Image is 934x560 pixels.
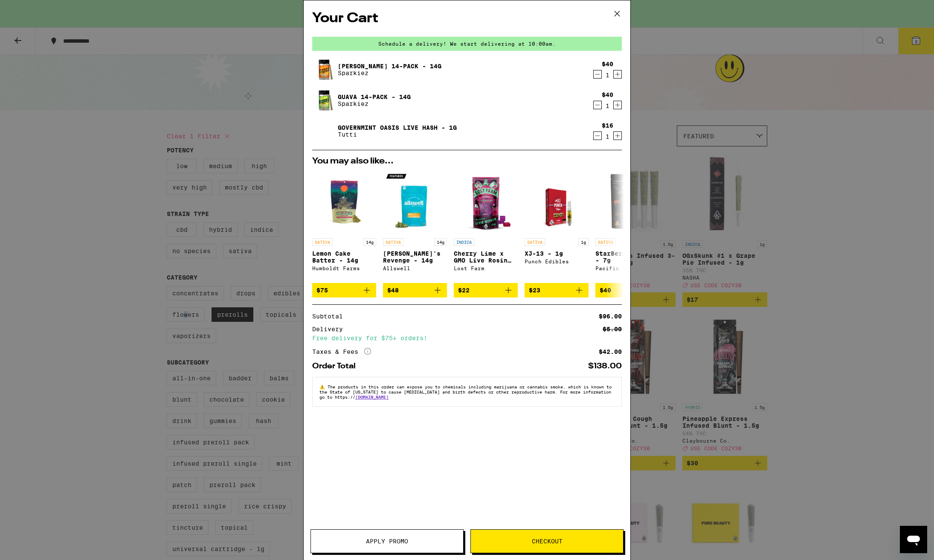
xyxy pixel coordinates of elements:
a: Open page for Jack's Revenge - 14g from Allswell [383,170,447,283]
button: Apply Promo [310,529,464,553]
a: Open page for Lemon Cake Batter - 14g from Humboldt Farms [312,170,376,283]
div: Taxes & Fees [312,348,371,356]
a: [DOMAIN_NAME] [355,394,389,400]
button: Add to bag [525,283,589,297]
div: 1 [602,133,613,140]
div: $96.00 [599,313,622,319]
button: Increment [613,101,622,109]
button: Increment [613,70,622,79]
iframe: Button to launch messaging window [900,526,927,553]
button: Decrement [593,70,602,79]
button: Add to bag [383,283,447,297]
a: Guava 14-Pack - 14g [338,93,411,100]
h2: Your Cart [312,9,622,28]
p: SATIVA [595,238,616,246]
div: Allswell [383,265,447,271]
p: Sparkiez [338,100,411,107]
img: Allswell - Jack's Revenge - 14g [383,170,447,234]
div: 1 [602,72,613,79]
div: $42.00 [599,349,622,355]
a: [PERSON_NAME] 14-Pack - 14g [338,63,441,70]
p: Lemon Cake Batter - 14g [312,250,376,264]
p: 1g [578,238,589,246]
div: Pacific Stone [595,265,659,271]
img: Guava 14-Pack - 14g [312,88,336,112]
img: Lost Farm - Cherry Lime x GMO Live Rosin Chews [454,170,518,234]
span: $22 [458,287,470,294]
div: 1 [602,102,613,109]
p: 14g [363,238,376,246]
div: Subtotal [312,313,349,319]
span: $40 [600,287,611,294]
img: Humboldt Farms - Lemon Cake Batter - 14g [312,170,376,234]
div: $16 [602,122,613,129]
span: $23 [529,287,540,294]
img: Governmint Oasis Live Hash - 1g [312,119,336,143]
img: Punch Edibles - XJ-13 - 1g [532,170,581,234]
img: Pacific Stone - StarBerry Cough - 7g [595,170,659,234]
div: Punch Edibles [525,259,589,264]
a: Open page for StarBerry Cough - 7g from Pacific Stone [595,170,659,283]
img: Jack 14-Pack - 14g [312,58,336,82]
p: SATIVA [525,238,545,246]
div: Schedule a delivery! We start delivering at 10:00am. [312,37,622,51]
a: Governmint Oasis Live Hash - 1g [338,124,457,131]
span: The products in this order can expose you to chemicals including marijuana or cannabis smoke, whi... [319,384,612,400]
span: Apply Promo [366,538,408,544]
p: StarBerry Cough - 7g [595,250,659,264]
button: Add to bag [312,283,376,297]
p: INDICA [454,238,474,246]
p: [PERSON_NAME]'s Revenge - 14g [383,250,447,264]
p: SATIVA [383,238,403,246]
div: $40 [602,61,613,67]
span: $48 [387,287,399,294]
button: Increment [613,131,622,140]
div: Delivery [312,326,349,332]
div: Humboldt Farms [312,265,376,271]
div: $5.00 [603,326,622,332]
div: $40 [602,91,613,98]
div: Free delivery for $75+ orders! [312,335,622,341]
p: Cherry Lime x GMO Live Rosin Chews [454,250,518,264]
p: Sparkiez [338,70,441,76]
div: Order Total [312,362,362,370]
span: ⚠️ [319,384,328,389]
button: Checkout [470,529,624,553]
p: Tutti [338,131,457,138]
p: 14g [434,238,447,246]
button: Add to bag [454,283,518,297]
div: Lost Farm [454,265,518,271]
p: XJ-13 - 1g [525,250,589,257]
a: Open page for Cherry Lime x GMO Live Rosin Chews from Lost Farm [454,170,518,283]
button: Decrement [593,101,602,109]
button: Decrement [593,131,602,140]
a: Open page for XJ-13 - 1g from Punch Edibles [525,170,589,283]
div: $138.00 [588,362,622,370]
button: Add to bag [595,283,659,297]
span: $75 [316,287,328,294]
h2: You may also like... [312,157,622,166]
span: Checkout [532,538,563,544]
